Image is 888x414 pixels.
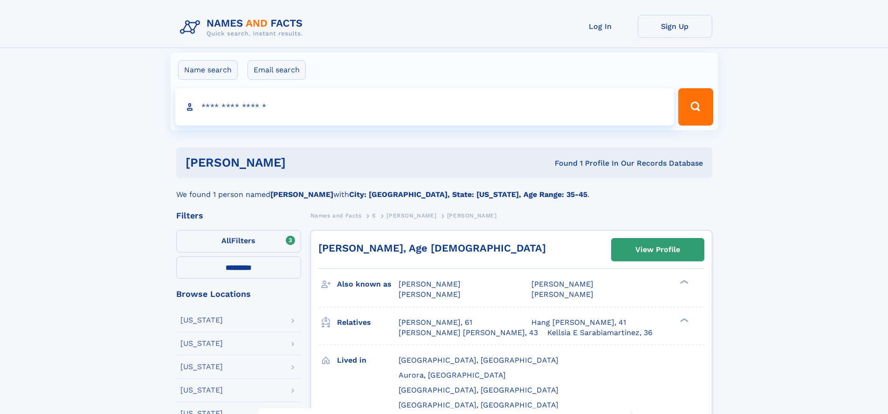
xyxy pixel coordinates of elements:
[248,60,306,80] label: Email search
[349,190,587,199] b: City: [GEOGRAPHIC_DATA], State: [US_STATE], Age Range: 35-45
[399,280,461,288] span: [PERSON_NAME]
[547,328,653,338] a: Kellsia E Sarabiamartinez, 36
[678,279,689,285] div: ❯
[612,239,704,261] a: View Profile
[186,157,420,168] h1: [PERSON_NAME]
[176,230,301,253] label: Filters
[399,317,472,328] a: [PERSON_NAME], 61
[386,210,436,221] a: [PERSON_NAME]
[399,328,538,338] a: [PERSON_NAME] [PERSON_NAME], 43
[372,210,376,221] a: S
[638,15,712,38] a: Sign Up
[531,290,593,299] span: [PERSON_NAME]
[399,371,506,379] span: Aurora, [GEOGRAPHIC_DATA]
[635,239,680,260] div: View Profile
[180,386,223,394] div: [US_STATE]
[531,317,626,328] a: Hang [PERSON_NAME], 41
[310,210,362,221] a: Names and Facts
[386,212,436,219] span: [PERSON_NAME]
[531,280,593,288] span: [PERSON_NAME]
[318,242,546,254] a: [PERSON_NAME], Age [DEMOGRAPHIC_DATA]
[221,236,231,245] span: All
[399,400,558,409] span: [GEOGRAPHIC_DATA], [GEOGRAPHIC_DATA]
[180,340,223,347] div: [US_STATE]
[372,212,376,219] span: S
[180,363,223,371] div: [US_STATE]
[678,88,713,126] button: Search Button
[678,317,689,323] div: ❯
[180,316,223,324] div: [US_STATE]
[178,60,238,80] label: Name search
[447,212,497,219] span: [PERSON_NAME]
[420,158,703,168] div: Found 1 Profile In Our Records Database
[399,356,558,365] span: [GEOGRAPHIC_DATA], [GEOGRAPHIC_DATA]
[563,15,638,38] a: Log In
[176,211,301,220] div: Filters
[176,15,310,40] img: Logo Names and Facts
[337,352,399,368] h3: Lived in
[270,190,333,199] b: [PERSON_NAME]
[399,386,558,394] span: [GEOGRAPHIC_DATA], [GEOGRAPHIC_DATA]
[176,290,301,298] div: Browse Locations
[337,276,399,292] h3: Also known as
[176,178,712,200] div: We found 1 person named with .
[337,315,399,330] h3: Relatives
[175,88,675,126] input: search input
[399,290,461,299] span: [PERSON_NAME]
